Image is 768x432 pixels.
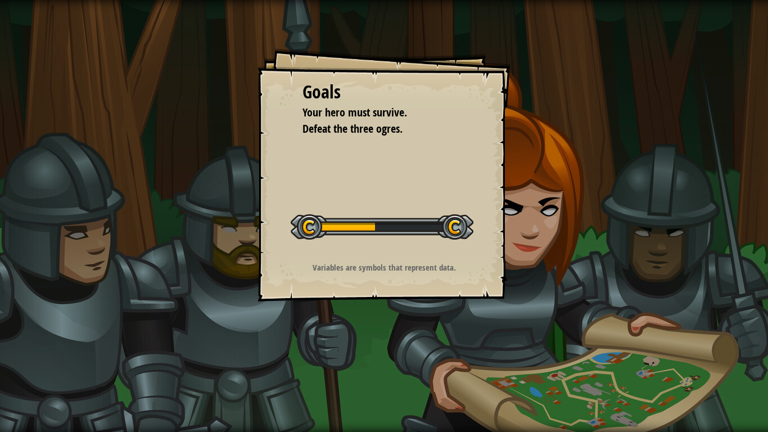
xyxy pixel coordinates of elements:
[288,121,463,137] li: Defeat the three ogres.
[302,121,403,136] span: Defeat the three ogres.
[302,79,466,105] div: Goals
[288,105,463,121] li: Your hero must survive.
[272,262,497,273] p: Variables are symbols that represent data.
[302,105,407,120] span: Your hero must survive.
